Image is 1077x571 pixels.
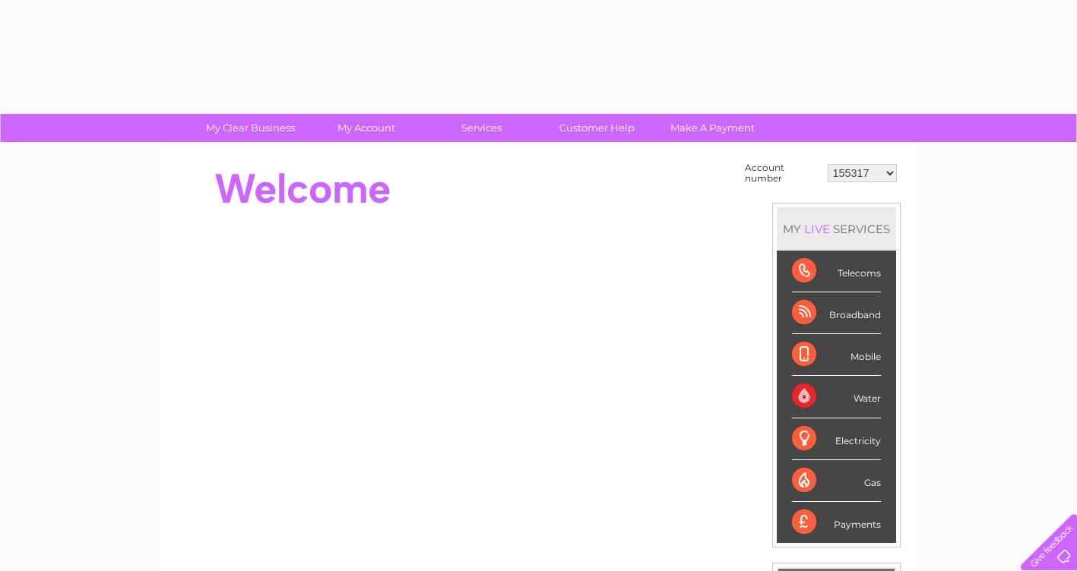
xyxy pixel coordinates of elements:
[792,418,881,460] div: Electricity
[650,114,775,142] a: Make A Payment
[188,114,313,142] a: My Clear Business
[801,222,833,236] div: LIVE
[303,114,429,142] a: My Account
[792,376,881,418] div: Water
[792,502,881,543] div: Payments
[792,460,881,502] div: Gas
[534,114,660,142] a: Customer Help
[741,159,824,188] td: Account number
[777,207,896,251] div: MY SERVICES
[419,114,544,142] a: Services
[792,334,881,376] div: Mobile
[792,292,881,334] div: Broadband
[792,251,881,292] div: Telecoms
